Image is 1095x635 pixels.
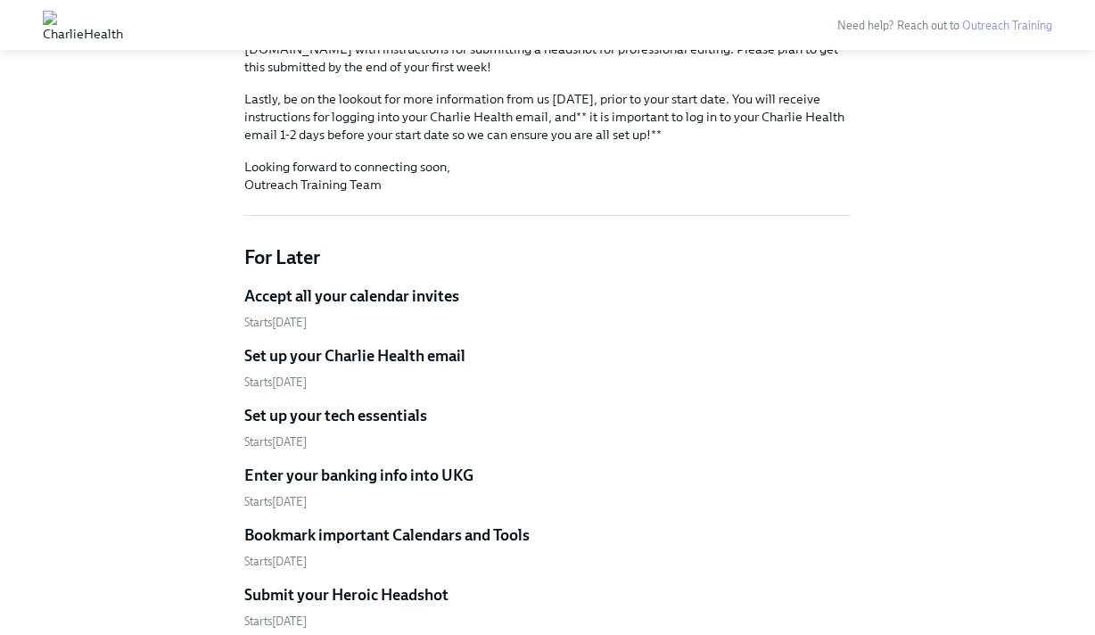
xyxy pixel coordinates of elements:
a: Bookmark important Calendars and ToolsStarts[DATE] [244,524,851,570]
a: Enter your banking info into UKGStarts[DATE] [244,465,851,510]
h5: Accept all your calendar invites [244,285,459,307]
a: Set up your tech essentialsStarts[DATE] [244,405,851,450]
span: Monday, August 18th 2025, 10:00 am [244,495,307,508]
h5: Set up your tech essentials [244,405,427,426]
img: CharlieHealth [43,11,123,39]
span: Monday, August 18th 2025, 10:00 am [244,555,307,568]
a: Outreach Training [962,19,1052,32]
a: Set up your Charlie Health emailStarts[DATE] [244,345,851,391]
p: Lastly, be on the lookout for more information from us [DATE], prior to your start date. You will... [244,90,851,144]
h5: Submit your Heroic Headshot [244,584,449,606]
span: Monday, August 18th 2025, 10:00 am [244,614,307,628]
a: Submit your Heroic HeadshotStarts[DATE] [244,584,851,630]
h5: Bookmark important Calendars and Tools [244,524,530,546]
h5: Enter your banking info into UKG [244,465,473,486]
span: Monday, August 18th 2025, 10:00 am [244,375,307,389]
h5: Set up your Charlie Health email [244,345,465,367]
p: Looking forward to connecting soon, Outreach Training Team [244,158,851,194]
span: Starts [DATE] [244,316,307,329]
span: Need help? Reach out to [837,19,1052,32]
span: Monday, August 18th 2025, 10:00 am [244,435,307,449]
a: Accept all your calendar invitesStarts[DATE] [244,285,851,331]
h4: For Later [244,244,851,271]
